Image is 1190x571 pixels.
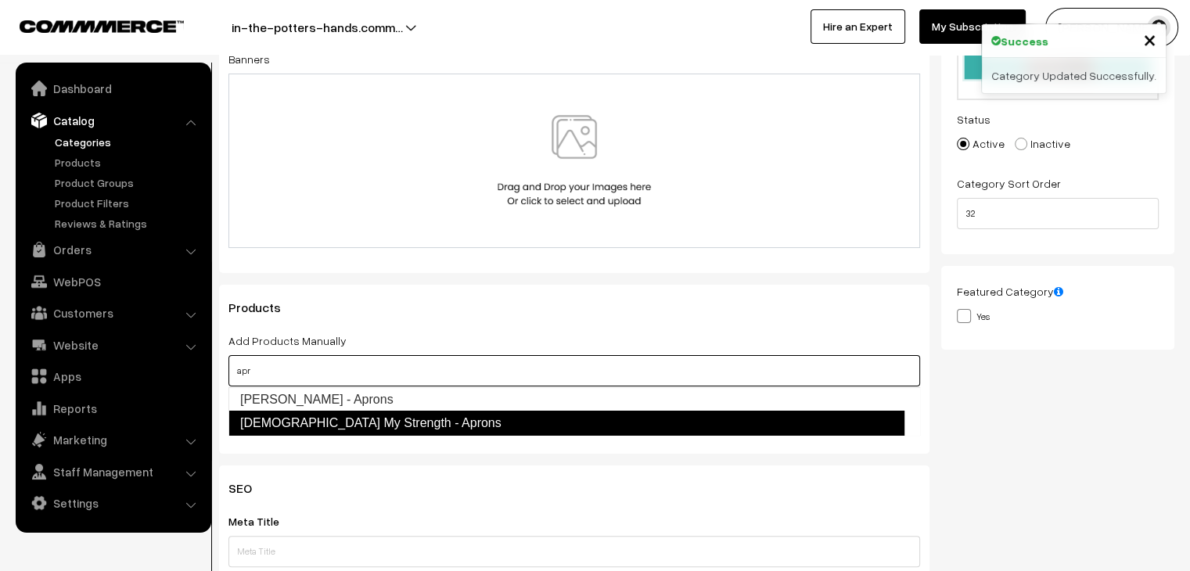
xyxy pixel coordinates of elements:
[20,235,206,264] a: Orders
[1015,135,1070,152] label: Inactive
[228,513,298,530] label: Meta Title
[51,154,206,171] a: Products
[228,51,270,67] label: Banners
[228,411,904,436] a: [DEMOGRAPHIC_DATA] My Strength - Aprons
[982,58,1166,93] div: Category Updated Successfully.
[20,268,206,296] a: WebPOS
[228,332,347,349] label: Add Products Manually
[20,426,206,454] a: Marketing
[811,9,905,44] a: Hire an Expert
[957,111,990,127] label: Status
[228,480,271,496] span: SEO
[1001,33,1048,49] strong: Success
[20,106,206,135] a: Catalog
[20,20,184,32] img: COMMMERCE
[228,536,920,567] input: Meta Title
[20,74,206,102] a: Dashboard
[177,8,458,47] button: in-the-potters-hands.comm…
[51,174,206,191] a: Product Groups
[229,388,904,411] a: [PERSON_NAME] - Aprons
[228,300,300,315] span: Products
[1143,27,1156,51] button: Close
[20,16,156,34] a: COMMMERCE
[957,175,1061,192] label: Category Sort Order
[51,134,206,150] a: Categories
[1045,8,1178,47] button: [PERSON_NAME]…
[20,362,206,390] a: Apps
[20,458,206,486] a: Staff Management
[20,394,206,422] a: Reports
[51,215,206,232] a: Reviews & Ratings
[957,307,990,324] label: Yes
[1143,24,1156,53] span: ×
[20,331,206,359] a: Website
[1147,16,1170,39] img: user
[919,9,1026,44] a: My Subscription
[51,195,206,211] a: Product Filters
[20,299,206,327] a: Customers
[20,489,206,517] a: Settings
[957,135,1005,152] label: Active
[228,355,920,386] input: Select Products (Type and search)
[957,283,1063,300] label: Featured Category
[957,198,1159,229] input: Enter Number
